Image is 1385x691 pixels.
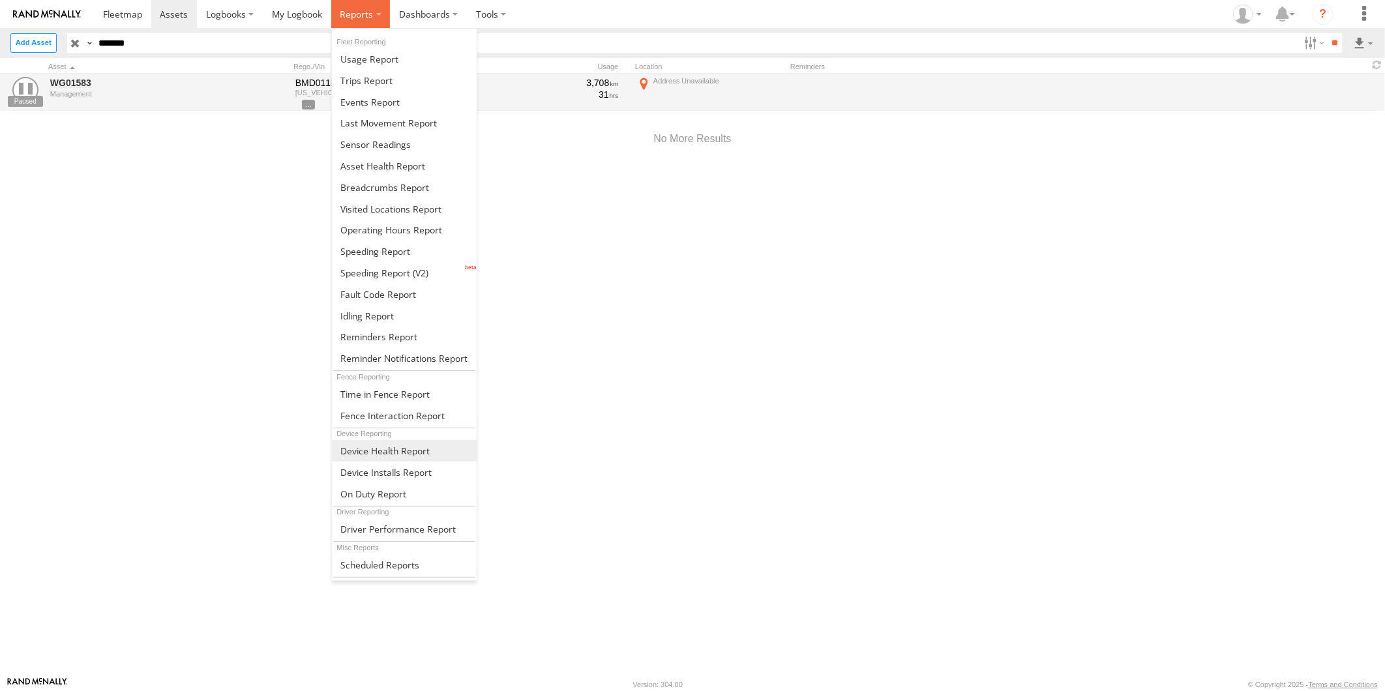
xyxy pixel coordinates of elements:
div: 3,708 [528,77,619,89]
a: Fleet Speed Report [332,241,477,262]
div: Click to Sort [48,62,231,71]
a: Terms and Conditions [1309,681,1378,688]
a: Fence Interaction Report [332,405,477,426]
span: View Asset Details to show all tags [302,100,315,109]
a: On Duty Report [332,483,477,505]
a: Driver Performance Report [332,518,477,540]
label: Search Query [83,33,94,52]
div: Zarni Lwin [1229,5,1266,24]
a: Idling Report [332,305,477,327]
a: Scheduled Reports [332,554,477,576]
div: Rego./Vin [293,62,398,71]
img: rand-logo.svg [13,10,81,19]
a: Breadcrumbs Report [332,177,477,198]
label: Create New Asset [10,33,57,52]
a: Fault Code Report [332,284,477,305]
i: ? [1313,4,1333,25]
div: undefined [50,90,229,98]
a: Asset Operating Hours Report [332,219,477,241]
div: © Copyright 2025 - [1248,681,1378,688]
a: Time in Fences Report [332,383,477,405]
a: Service Reminder Notifications Report [332,347,477,369]
a: Usage Report [332,48,477,70]
div: BMD011NT [295,77,396,89]
a: Trips Report [332,70,477,91]
label: Export results as... [1352,33,1375,52]
a: Last Movement Report [332,112,477,134]
div: Reminders [790,62,999,71]
a: Visited Locations Report [332,198,477,220]
div: MMAGUKS10RH001112 [295,89,396,96]
div: Usage [526,62,630,71]
a: Fleet Speed Report (V2) [332,262,477,284]
a: Full Events Report [332,91,477,113]
a: Sensor Readings [332,134,477,155]
a: View Asset Details [12,77,38,103]
label: Click to View Current Location [635,75,785,110]
a: Device Installs Report [332,462,477,483]
a: Device Health Report [332,440,477,462]
a: Visit our Website [7,678,67,691]
a: Reminders Report [332,327,477,348]
div: Version: 304.00 [633,681,683,688]
span: Refresh [1369,59,1385,72]
div: Location [635,62,785,71]
div: 31 [528,89,619,100]
label: Search Filter Options [1299,33,1327,52]
a: WG01583 [50,77,229,89]
a: Asset Health Report [332,155,477,177]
